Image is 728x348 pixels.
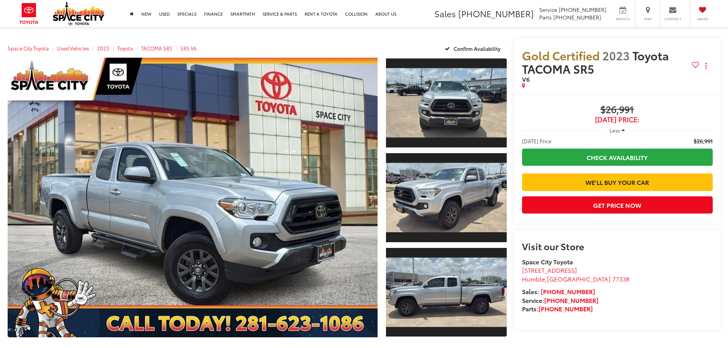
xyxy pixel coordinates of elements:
[522,104,713,116] span: $26,991
[97,45,109,52] a: 2023
[386,58,507,148] a: Expand Photo 1
[606,123,629,137] button: Less
[522,241,713,251] h2: Visit our Store
[522,265,629,283] a: [STREET_ADDRESS] Humble,[GEOGRAPHIC_DATA] 77338
[705,63,707,69] span: dropdown dots
[522,304,593,313] strong: Parts:
[544,296,598,304] a: [PHONE_NUMBER]
[522,196,713,214] button: Get Price Now
[141,45,172,52] a: TACOMA SR5
[53,2,104,25] img: Space City Toyota
[522,257,573,266] strong: Space City Toyota
[522,287,539,296] span: Sales:
[539,13,552,21] span: Parts
[435,7,456,19] span: Sales
[522,47,669,77] span: Toyota TACOMA SR5
[522,274,545,283] span: Humble
[612,274,629,283] span: 77338
[441,42,507,55] button: Confirm Availability
[522,74,530,83] span: V6
[522,265,577,274] span: [STREET_ADDRESS]
[386,247,507,338] a: Expand Photo 3
[614,16,631,21] span: Service
[538,304,593,313] a: [PHONE_NUMBER]
[180,45,197,52] a: SR5 V6
[522,116,713,123] span: [DATE] Price:
[522,137,553,145] span: [DATE] Price:
[541,287,595,296] a: [PHONE_NUMBER]
[8,45,49,52] a: Space City Toyota
[639,16,656,21] span: Map
[610,127,620,134] span: Less
[694,16,711,21] span: Saved
[454,45,501,52] span: Confirm Availability
[547,274,611,283] span: [GEOGRAPHIC_DATA]
[4,56,381,339] img: 2023 Toyota TACOMA SR5 SR5 V6
[384,163,507,232] img: 2023 Toyota TACOMA SR5 SR5 V6
[117,45,133,52] a: Toyota
[384,257,507,327] img: 2023 Toyota TACOMA SR5 SR5 V6
[539,6,557,13] span: Service
[602,47,630,63] span: 2023
[694,137,713,145] span: $26,991
[699,59,713,73] button: Actions
[522,149,713,166] a: Check Availability
[522,47,600,63] span: Gold Certified
[458,7,534,19] span: [PHONE_NUMBER]
[522,173,713,191] a: We'll Buy Your Car
[522,296,598,304] strong: Service:
[8,58,378,337] a: Expand Photo 0
[664,16,681,21] span: Contact
[57,45,89,52] a: Used Vehicles
[553,13,601,21] span: [PHONE_NUMBER]
[386,152,507,243] a: Expand Photo 2
[559,6,606,13] span: [PHONE_NUMBER]
[384,68,507,138] img: 2023 Toyota TACOMA SR5 SR5 V6
[522,274,629,283] span: ,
